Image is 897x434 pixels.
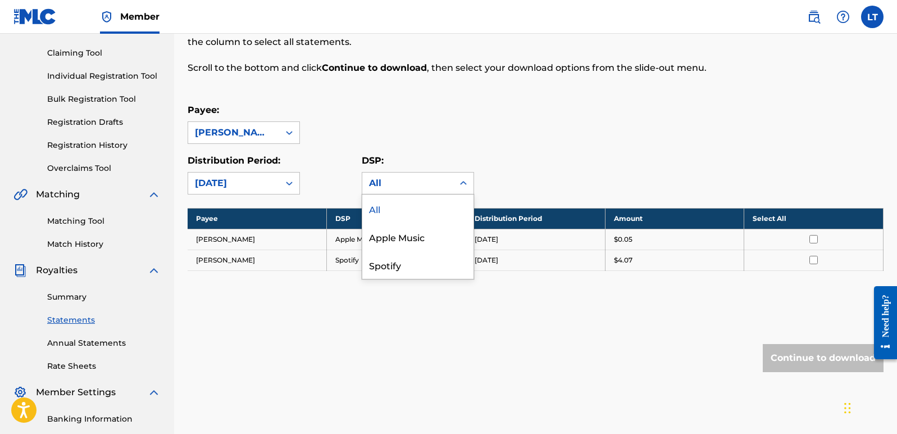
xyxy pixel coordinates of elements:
[47,116,161,128] a: Registration Drafts
[362,155,384,166] label: DSP:
[47,413,161,425] a: Banking Information
[13,264,27,277] img: Royalties
[322,62,427,73] strong: Continue to download
[327,250,466,270] td: Spotify
[47,215,161,227] a: Matching Tool
[188,250,327,270] td: [PERSON_NAME]
[147,386,161,399] img: expand
[605,208,744,229] th: Amount
[362,251,473,279] div: Spotify
[188,105,219,115] label: Payee:
[466,208,605,229] th: Distribution Period
[36,264,78,277] span: Royalties
[47,337,161,349] a: Annual Statements
[327,208,466,229] th: DSP
[47,70,161,82] a: Individual Registration Tool
[836,10,850,24] img: help
[841,380,897,434] iframe: Chat Widget
[47,238,161,250] a: Match History
[188,229,327,250] td: [PERSON_NAME]
[327,229,466,250] td: Apple Music
[188,155,280,166] label: Distribution Period:
[188,208,327,229] th: Payee
[47,314,161,326] a: Statements
[188,61,723,75] p: Scroll to the bottom and click , then select your download options from the slide-out menu.
[195,177,272,190] div: [DATE]
[195,126,272,139] div: [PERSON_NAME]
[13,386,27,399] img: Member Settings
[362,223,473,251] div: Apple Music
[13,8,57,25] img: MLC Logo
[47,162,161,174] a: Overclaims Tool
[120,10,160,23] span: Member
[47,291,161,303] a: Summary
[47,47,161,59] a: Claiming Tool
[188,22,723,49] p: In the Select column, check the box(es) for any statements you would like to download or click at...
[861,6,884,28] div: User Menu
[36,386,116,399] span: Member Settings
[36,188,80,201] span: Matching
[362,195,473,223] div: All
[369,177,447,190] div: All
[13,188,28,201] img: Matching
[832,6,854,28] div: Help
[866,282,897,363] iframe: Resource Center
[614,234,632,245] p: $0.05
[466,229,605,250] td: [DATE]
[803,6,825,28] a: Public Search
[47,139,161,151] a: Registration History
[744,208,884,229] th: Select All
[147,264,161,277] img: expand
[614,255,632,265] p: $4.07
[807,10,821,24] img: search
[47,93,161,105] a: Bulk Registration Tool
[844,391,851,425] div: Drag
[47,360,161,372] a: Rate Sheets
[466,250,605,270] td: [DATE]
[100,10,113,24] img: Top Rightsholder
[147,188,161,201] img: expand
